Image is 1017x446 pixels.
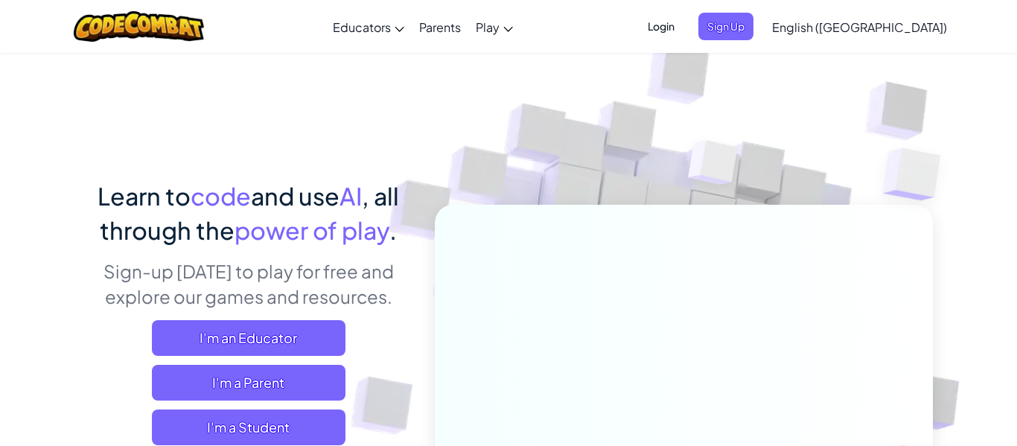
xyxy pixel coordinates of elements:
a: I'm a Parent [152,365,345,401]
button: Login [639,13,683,40]
span: Play [476,19,500,35]
span: power of play [235,215,389,245]
button: I'm a Student [152,410,345,445]
span: . [389,215,397,245]
p: Sign-up [DATE] to play for free and explore our games and resources. [84,258,412,309]
span: and use [251,181,339,211]
span: Learn to [98,181,191,211]
span: code [191,181,251,211]
a: Educators [325,7,412,47]
img: CodeCombat logo [74,11,204,42]
a: I'm an Educator [152,320,345,356]
img: Overlap cubes [853,112,982,238]
img: Overlap cubes [660,111,768,222]
a: English ([GEOGRAPHIC_DATA]) [765,7,954,47]
a: Parents [412,7,468,47]
button: Sign Up [698,13,753,40]
span: Educators [333,19,391,35]
span: AI [339,181,362,211]
span: English ([GEOGRAPHIC_DATA]) [772,19,947,35]
a: Play [468,7,520,47]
